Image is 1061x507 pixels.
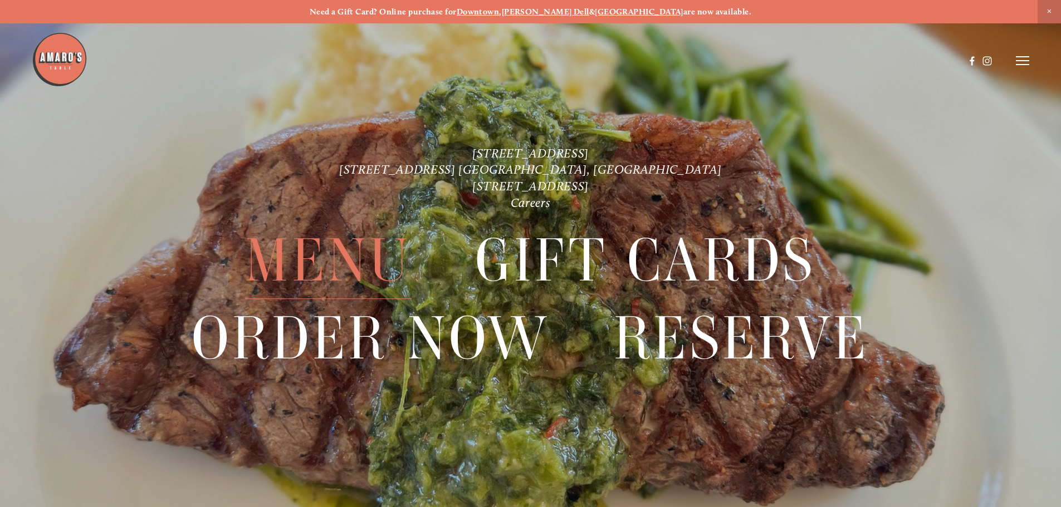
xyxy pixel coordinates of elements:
[683,7,751,17] strong: are now available.
[192,300,550,376] a: Order Now
[475,223,816,299] span: Gift Cards
[472,146,589,161] a: [STREET_ADDRESS]
[499,7,501,17] strong: ,
[472,179,589,194] a: [STREET_ADDRESS]
[192,300,550,377] span: Order Now
[310,7,457,17] strong: Need a Gift Card? Online purchase for
[502,7,589,17] a: [PERSON_NAME] Dell
[475,223,816,299] a: Gift Cards
[245,223,411,299] span: Menu
[595,7,683,17] a: [GEOGRAPHIC_DATA]
[614,300,869,376] a: Reserve
[457,7,500,17] a: Downtown
[339,162,722,177] a: [STREET_ADDRESS] [GEOGRAPHIC_DATA], [GEOGRAPHIC_DATA]
[245,223,411,299] a: Menu
[511,195,551,210] a: Careers
[614,300,869,377] span: Reserve
[589,7,595,17] strong: &
[32,32,87,87] img: Amaro's Table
